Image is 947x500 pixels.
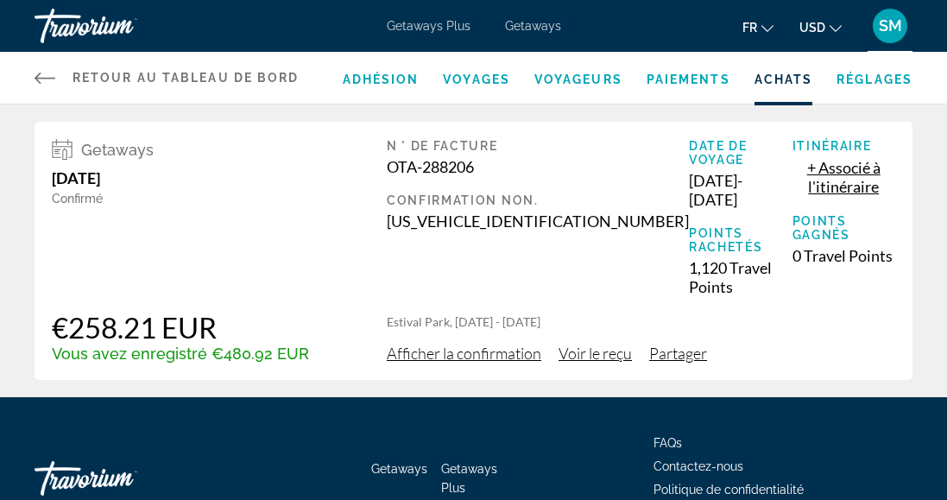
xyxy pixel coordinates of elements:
[653,436,682,450] a: FAQs
[371,462,427,476] a: Getaways
[647,73,730,86] a: Paiements
[868,8,912,44] button: User Menu
[387,19,470,33] a: Getaways Plus
[387,193,689,207] div: Confirmation Non.
[443,73,510,86] a: Voyages
[387,313,895,331] p: Estival Park, [DATE] - [DATE]
[52,345,309,363] div: Vous avez enregistré €480.92 EUR
[35,3,207,48] a: Travorium
[799,15,842,40] button: Change currency
[689,258,792,296] div: 1,120 Travel Points
[343,73,420,86] a: Adhésion
[387,139,689,153] div: N ° de facture
[52,192,309,206] div: Confirmé
[35,52,300,104] a: Retour au tableau de bord
[792,214,896,242] div: Points gagnés
[649,344,707,363] span: Partager
[52,310,309,345] div: €258.21 EUR
[387,212,689,231] div: [US_VEHICLE_IDENTIFICATION_NUMBER]
[441,462,497,495] a: Getaways Plus
[73,71,300,85] span: Retour au tableau de bord
[52,168,309,187] div: [DATE]
[653,483,804,497] a: Politique de confidentialité
[742,21,757,35] span: fr
[799,21,825,35] span: USD
[689,139,792,167] div: Date de voyage
[879,17,902,35] span: SM
[653,459,743,473] a: Contactez-nous
[837,73,912,86] a: Réglages
[754,73,813,86] a: Achats
[792,139,896,153] div: Itinéraire
[387,344,541,363] span: Afficher la confirmation
[689,226,792,254] div: Points rachetés
[792,246,896,265] div: 0 Travel Points
[387,157,689,176] div: OTA-288206
[505,19,561,33] a: Getaways
[807,158,881,196] span: + Associé à l'itinéraire
[742,15,773,40] button: Change language
[81,141,154,159] span: Getaways
[689,171,792,209] div: [DATE] - [DATE]
[559,344,632,363] span: Voir le reçu
[534,73,622,86] a: Voyageurs
[792,157,896,197] button: + Associé à l'itinéraire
